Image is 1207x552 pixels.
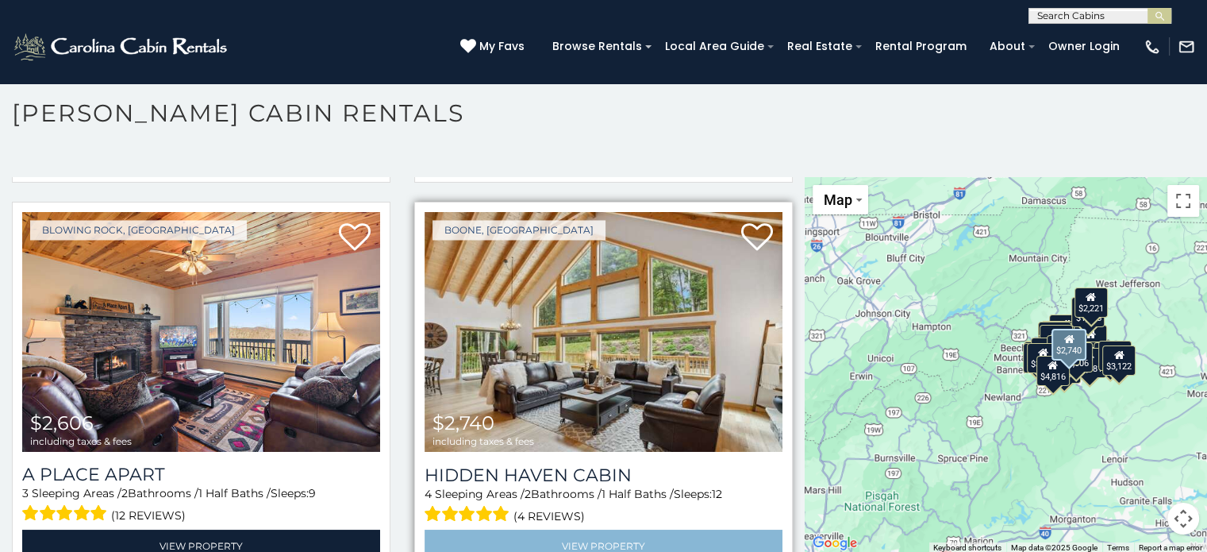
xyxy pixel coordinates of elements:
a: Hidden Haven Cabin [425,464,782,485]
span: Map [824,191,852,208]
div: $3,598 [1048,315,1082,345]
div: $3,037 [1098,341,1132,371]
div: $6,091 [1037,322,1071,352]
a: Rental Program [867,34,974,59]
a: Real Estate [779,34,860,59]
a: A Place Apart [22,464,380,485]
img: phone-regular-white.png [1144,38,1161,56]
div: $3,007 [1039,325,1072,355]
span: (12 reviews) [111,505,186,526]
img: White-1-2.png [12,31,232,63]
a: Hidden Haven Cabin $2,740 including taxes & fees [425,212,782,452]
span: 1 Half Baths / [198,486,271,500]
span: (4 reviews) [513,505,585,526]
a: Terms (opens in new tab) [1107,543,1129,552]
span: including taxes & fees [30,436,132,446]
div: $2,740 [1051,329,1086,361]
span: 12 [712,486,722,500]
div: $2,221 [1074,288,1107,318]
a: A Place Apart $2,606 including taxes & fees [22,212,380,452]
a: Owner Login [1040,34,1128,59]
a: Local Area Guide [657,34,772,59]
span: 3 [22,486,29,500]
a: My Favs [460,38,529,56]
div: $3,122 [1101,345,1135,376]
a: Report a map error [1139,543,1202,552]
div: $2,606 [1059,342,1093,373]
a: Add to favorites [339,222,371,255]
div: $1,915 [1071,297,1105,327]
button: Map camera controls [1167,503,1199,535]
button: Change map style [813,185,868,214]
img: mail-regular-white.png [1178,38,1195,56]
a: Browse Rentals [544,34,650,59]
img: Hidden Haven Cabin [425,212,782,452]
div: $4,816 [1036,356,1069,386]
a: About [982,34,1033,59]
span: 2 [121,486,128,500]
a: Boone, [GEOGRAPHIC_DATA] [432,220,605,240]
div: $3,680 [1026,343,1059,373]
span: Map data ©2025 Google [1011,543,1097,552]
div: $3,784 [1074,325,1107,355]
div: Sleeping Areas / Bathrooms / Sleeps: [425,485,782,526]
span: 9 [309,486,316,500]
span: $2,740 [432,411,494,434]
span: 2 [525,486,531,500]
span: including taxes & fees [432,436,534,446]
img: A Place Apart [22,212,380,452]
span: 1 Half Baths / [602,486,674,500]
div: $3,012 [1023,343,1056,373]
span: My Favs [479,38,525,55]
button: Toggle fullscreen view [1167,185,1199,217]
a: Add to favorites [741,222,773,255]
span: 4 [425,486,432,500]
span: $2,606 [30,411,94,434]
div: Sleeping Areas / Bathrooms / Sleeps: [22,485,380,526]
a: Blowing Rock, [GEOGRAPHIC_DATA] [30,220,247,240]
